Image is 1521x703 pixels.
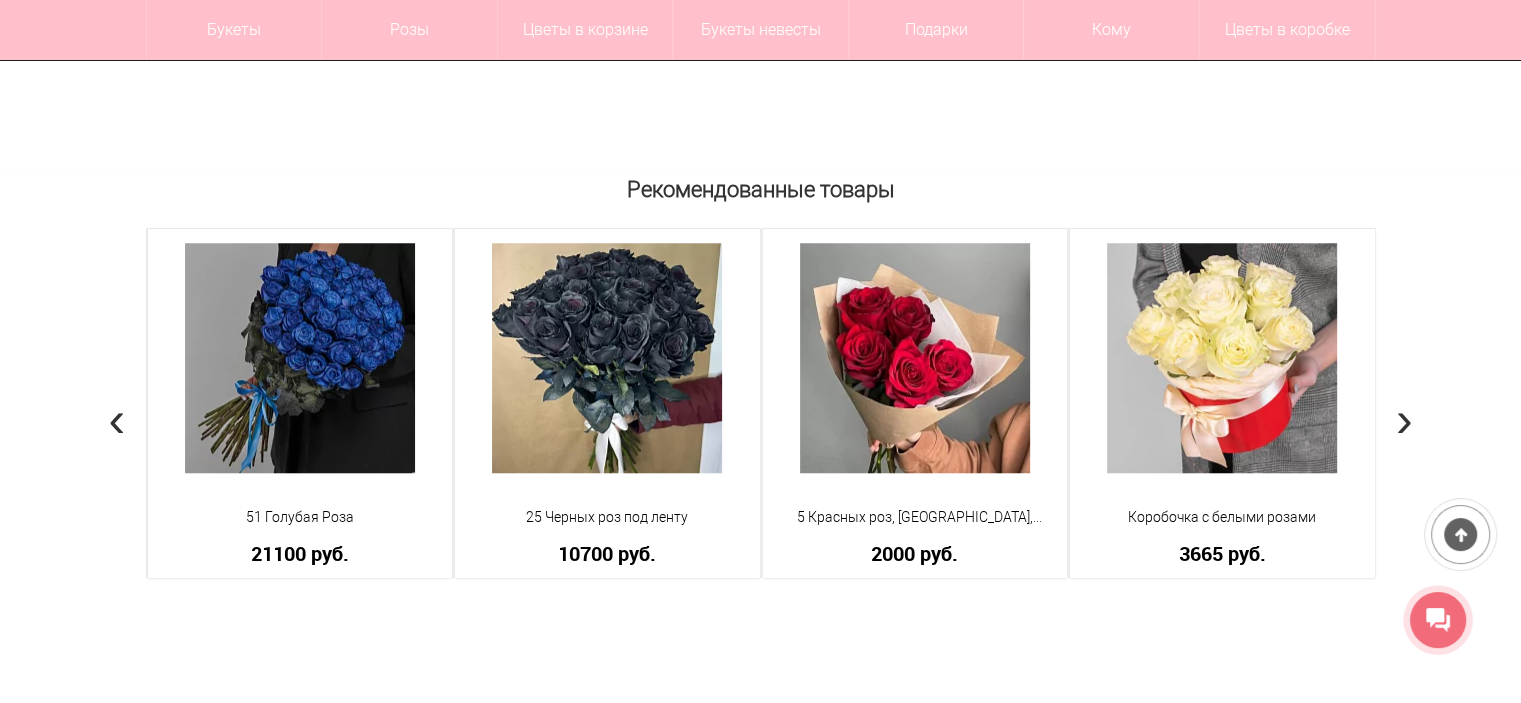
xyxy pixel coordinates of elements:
a: 3665 руб. [1083,543,1362,564]
span: Next [1396,390,1413,448]
a: 25 Черных роз под ленту [468,507,747,528]
img: 51 Голубая Роза [185,243,415,473]
img: 25 Черных роз под ленту [492,243,722,473]
h2: Рекомендованные товары [146,168,1376,202]
a: 5 Красных роз, [GEOGRAPHIC_DATA], крупный бутон [776,507,1055,528]
a: 10700 руб. [468,543,747,564]
img: 5 Красных роз, Эквадор, крупный бутон [800,243,1030,473]
a: 21100 руб. [161,543,440,564]
a: Коробочка с белыми розами [1083,507,1362,528]
a: 51 Голубая Роза [161,507,440,528]
a: 2000 руб. [776,543,1055,564]
img: Коробочка с белыми розами [1107,243,1337,473]
span: Previous [109,390,126,448]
